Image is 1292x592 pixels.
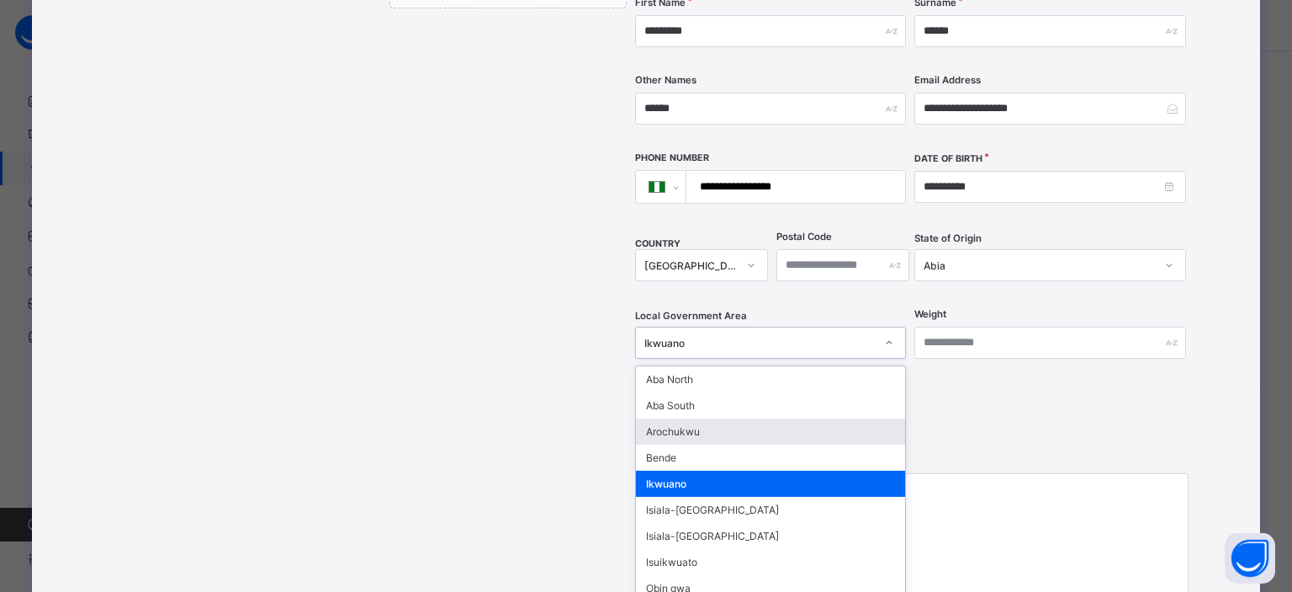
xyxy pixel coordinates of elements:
[914,308,946,320] label: Weight
[636,392,905,419] div: Aba South
[636,549,905,575] div: Isuikwuato
[1225,533,1275,584] button: Open asap
[636,445,905,471] div: Bende
[636,419,905,445] div: Arochukwu
[914,153,982,164] label: Date of Birth
[635,74,696,86] label: Other Names
[644,259,737,272] div: [GEOGRAPHIC_DATA]
[636,497,905,523] div: Isiala-[GEOGRAPHIC_DATA]
[914,232,982,244] span: State of Origin
[914,74,981,86] label: Email Address
[636,366,905,392] div: Aba North
[635,238,680,249] span: COUNTRY
[635,152,709,163] label: Phone Number
[644,337,875,349] div: Ikwuano
[636,523,905,549] div: Isiala-[GEOGRAPHIC_DATA]
[924,259,1154,272] div: Abia
[635,310,747,322] span: Local Government Area
[776,231,832,243] label: Postal Code
[636,471,905,497] div: Ikwuano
